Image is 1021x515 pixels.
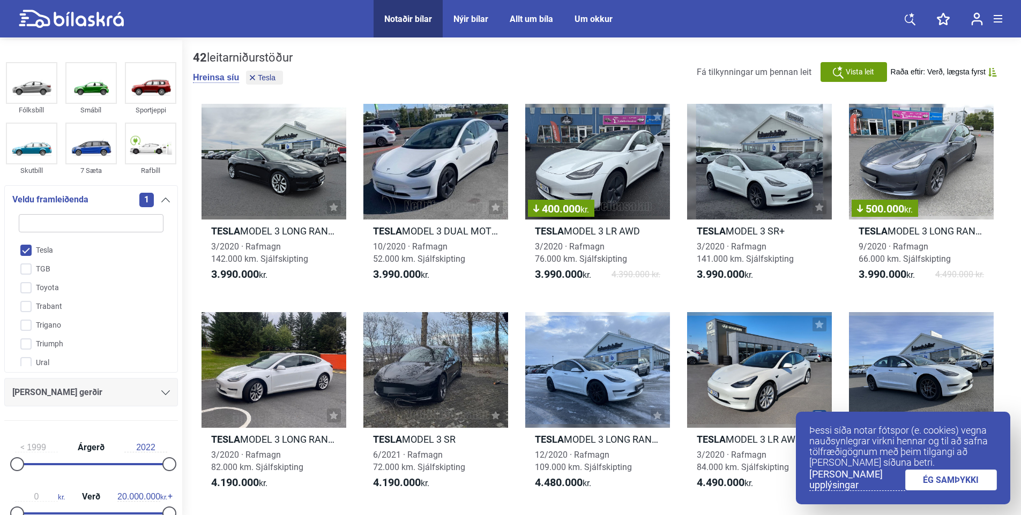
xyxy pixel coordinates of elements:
a: Um okkur [575,14,613,24]
span: kr. [117,492,167,502]
span: kr. [697,268,753,281]
a: TeslaMODEL 3 SR6/2021 · Rafmagn72.000 km. Sjálfskipting4.190.000kr. [363,312,508,499]
b: 4.480.000 [535,476,583,489]
b: 3.990.000 [697,268,744,281]
a: TeslaMODEL 3 LONG RANGE11/2021 · Rafmagn92.000 km. Sjálfskipting4.690.000kr. [849,312,994,499]
h2: MODEL 3 LR AWD [525,225,670,237]
span: 3/2020 · Rafmagn 76.000 km. Sjálfskipting [535,241,627,264]
div: leitarniðurstöður [193,51,293,65]
span: kr. [535,476,591,489]
span: kr. [697,476,753,489]
b: Tesla [373,434,402,445]
span: 500.000 [857,203,913,214]
button: Hreinsa síu [193,72,239,83]
span: 4.390.000 kr. [612,268,660,281]
b: Tesla [373,225,402,237]
b: Tesla [697,225,726,237]
div: Skutbíll [6,164,57,177]
span: 10/2020 · Rafmagn 52.000 km. Sjálfskipting [373,241,465,264]
b: Tesla [697,434,726,445]
span: 6/2021 · Rafmagn 72.000 km. Sjálfskipting [373,450,465,472]
b: 3.990.000 [535,268,583,281]
a: Notaðir bílar [384,14,432,24]
span: Vista leit [846,66,874,78]
a: 500.000kr.TeslaMODEL 3 LONG RANGE AWD9/2020 · Rafmagn66.000 km. Sjálfskipting3.990.000kr.4.490.00... [849,104,994,291]
b: Tesla [211,225,240,237]
h2: MODEL 3 SR [363,433,508,445]
span: kr. [211,476,267,489]
div: Smábíl [65,104,117,116]
span: kr. [15,492,65,502]
b: 42 [193,51,207,64]
a: TeslaMODEL 3 LONG RANGE3/2020 · Rafmagn82.000 km. Sjálfskipting4.190.000kr. [202,312,346,499]
b: 3.990.000 [859,268,906,281]
h2: MODEL 3 LONG RANGE [525,433,670,445]
a: TeslaMODEL 3 LONG RANGE3/2020 · Rafmagn142.000 km. Sjálfskipting3.990.000kr. [202,104,346,291]
span: Árgerð [75,443,107,452]
span: kr. [373,476,429,489]
div: 7 Sæta [65,164,117,177]
a: TeslaMODEL 3 DUAL MOTOR LONG RANGE AWD10/2020 · Rafmagn52.000 km. Sjálfskipting3.990.000kr. [363,104,508,291]
b: Tesla [211,434,240,445]
img: parking.png [813,410,826,424]
div: Fólksbíll [6,104,57,116]
span: Raða eftir: Verð, lægsta fyrst [891,67,986,77]
span: 1 [139,193,154,207]
b: 3.990.000 [211,268,259,281]
span: kr. [373,268,429,281]
span: Fá tilkynningar um þennan leit [697,67,811,77]
span: kr. [535,268,591,281]
b: 3.990.000 [373,268,421,281]
span: [PERSON_NAME] gerðir [12,385,102,400]
span: 9/2020 · Rafmagn 66.000 km. Sjálfskipting [859,241,951,264]
span: kr. [211,268,267,281]
span: 400.000 [533,203,589,214]
a: [PERSON_NAME] upplýsingar [809,469,905,491]
div: Sportjeppi [125,104,176,116]
span: 3/2020 · Rafmagn 82.000 km. Sjálfskipting [211,450,303,472]
p: Þessi síða notar fótspor (e. cookies) vegna nauðsynlegrar virkni hennar og til að safna tölfræðig... [809,425,997,468]
span: Tesla [258,74,275,81]
span: Veldu framleiðenda [12,192,88,207]
button: Tesla [246,71,283,85]
b: 4.490.000 [697,476,744,489]
b: 4.190.000 [373,476,421,489]
button: Raða eftir: Verð, lægsta fyrst [891,67,997,77]
span: Verð [79,493,103,501]
h2: MODEL 3 DUAL MOTOR LONG RANGE AWD [363,225,508,237]
span: 4.490.000 kr. [935,268,984,281]
a: TeslaMODEL 3 LR AWD3/2020 · Rafmagn84.000 km. Sjálfskipting4.490.000kr. [687,312,832,499]
h2: MODEL 3 LONG RANGE [202,225,346,237]
h2: MODEL 3 LONG RANGE AWD [849,225,994,237]
span: kr. [859,268,915,281]
span: 12/2020 · Rafmagn 109.000 km. Sjálfskipting [535,450,632,472]
span: kr. [904,205,913,215]
b: 4.190.000 [211,476,259,489]
h2: MODEL 3 SR+ [687,225,832,237]
b: Tesla [535,225,564,237]
img: user-login.svg [971,12,983,26]
a: TeslaMODEL 3 LONG RANGE12/2020 · Rafmagn109.000 km. Sjálfskipting4.480.000kr. [525,312,670,499]
span: 3/2020 · Rafmagn 142.000 km. Sjálfskipting [211,241,308,264]
span: kr. [580,205,589,215]
a: Allt um bíla [510,14,553,24]
span: 3/2020 · Rafmagn 84.000 km. Sjálfskipting [697,450,789,472]
div: Rafbíll [125,164,176,177]
b: Tesla [535,434,564,445]
h2: MODEL 3 LR AWD [687,433,832,445]
a: ÉG SAMÞYKKI [905,469,997,490]
a: Nýir bílar [453,14,488,24]
span: 3/2020 · Rafmagn 141.000 km. Sjálfskipting [697,241,794,264]
a: TeslaMODEL 3 SR+3/2020 · Rafmagn141.000 km. Sjálfskipting3.990.000kr. [687,104,832,291]
h2: MODEL 3 LONG RANGE [202,433,346,445]
b: Tesla [859,225,888,237]
a: 400.000kr.TeslaMODEL 3 LR AWD3/2020 · Rafmagn76.000 km. Sjálfskipting3.990.000kr.4.390.000 kr. [525,104,670,291]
